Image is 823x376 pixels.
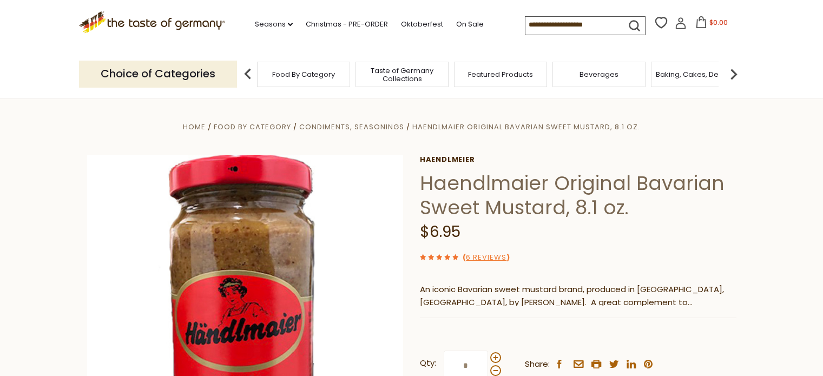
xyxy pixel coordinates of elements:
[456,18,484,30] a: On Sale
[525,358,550,371] span: Share:
[420,221,460,242] span: $6.95
[183,122,206,132] a: Home
[412,122,640,132] a: Haendlmaier Original Bavarian Sweet Mustard, 8.1 oz.
[79,61,237,87] p: Choice of Categories
[306,18,388,30] a: Christmas - PRE-ORDER
[255,18,293,30] a: Seasons
[420,155,736,164] a: Haendlmeier
[359,67,445,83] a: Taste of Germany Collections
[401,18,443,30] a: Oktoberfest
[656,70,740,78] a: Baking, Cakes, Desserts
[466,252,506,263] a: 6 Reviews
[237,63,259,85] img: previous arrow
[463,252,510,262] span: ( )
[723,63,745,85] img: next arrow
[214,122,291,132] a: Food By Category
[272,70,335,78] a: Food By Category
[709,18,728,27] span: $0.00
[420,357,436,370] strong: Qty:
[420,171,736,220] h1: Haendlmaier Original Bavarian Sweet Mustard, 8.1 oz.
[580,70,618,78] a: Beverages
[420,283,736,310] p: An iconic Bavarian sweet mustard brand, produced in [GEOGRAPHIC_DATA], [GEOGRAPHIC_DATA], by [PER...
[468,70,533,78] a: Featured Products
[299,122,404,132] a: Condiments, Seasonings
[689,16,735,32] button: $0.00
